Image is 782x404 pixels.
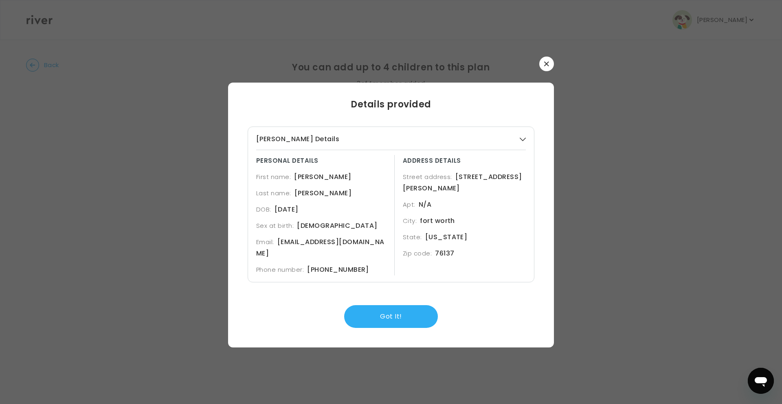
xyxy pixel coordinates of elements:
[351,99,431,110] h3: Details provided
[256,171,388,183] div: First name:
[294,188,351,198] span: [PERSON_NAME]
[256,237,384,258] span: [EMAIL_ADDRESS][DOMAIN_NAME]
[256,236,388,259] div: Email:
[256,155,388,166] h3: PERSONAL DETAILS
[435,249,454,258] span: 76137
[297,221,378,230] span: [DEMOGRAPHIC_DATA]
[256,133,526,145] button: [PERSON_NAME] Details
[403,215,526,227] div: City:
[344,305,438,328] button: Got It!
[294,172,351,181] span: [PERSON_NAME]
[256,264,388,275] div: Phone number:
[403,231,526,243] div: State:
[403,248,526,259] div: Zip code:
[256,220,388,231] div: Sex at birth:
[256,188,388,199] div: Last name:
[256,133,339,145] h2: [PERSON_NAME] Details
[403,199,526,210] div: Apt:
[403,171,526,194] div: Street address:
[403,172,522,193] span: [STREET_ADDRESS][PERSON_NAME]
[420,216,455,225] span: fort worth
[748,368,774,394] iframe: Button to launch messaging window
[256,204,388,215] div: DOB:
[307,265,369,274] span: [PHONE_NUMBER]
[275,205,299,214] span: [DATE]
[419,200,431,209] span: N/A
[425,232,468,242] span: [US_STATE]
[403,155,526,166] h3: ADDRESS DETAILS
